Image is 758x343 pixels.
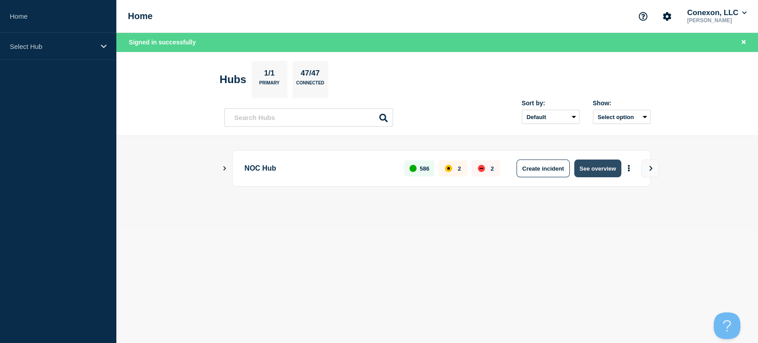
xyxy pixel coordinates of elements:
[478,165,485,172] div: down
[128,11,153,21] h1: Home
[458,165,461,172] p: 2
[641,160,659,177] button: View
[658,7,676,26] button: Account settings
[714,312,740,339] iframe: Help Scout Beacon - Open
[738,37,749,48] button: Close banner
[222,165,227,172] button: Show Connected Hubs
[593,100,651,107] div: Show:
[245,160,394,177] p: NOC Hub
[634,7,652,26] button: Support
[296,80,324,90] p: Connected
[574,160,621,177] button: See overview
[685,8,748,17] button: Conexon, LLC
[259,80,280,90] p: Primary
[220,73,246,86] h2: Hubs
[261,69,278,80] p: 1/1
[10,43,95,50] p: Select Hub
[298,69,323,80] p: 47/47
[516,160,570,177] button: Create incident
[593,110,651,124] button: Select option
[420,165,429,172] p: 586
[129,39,196,46] span: Signed in successfully
[491,165,494,172] p: 2
[409,165,417,172] div: up
[623,160,635,177] button: More actions
[224,108,393,127] input: Search Hubs
[685,17,748,24] p: [PERSON_NAME]
[522,110,579,124] select: Sort by
[522,100,579,107] div: Sort by:
[445,165,452,172] div: affected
